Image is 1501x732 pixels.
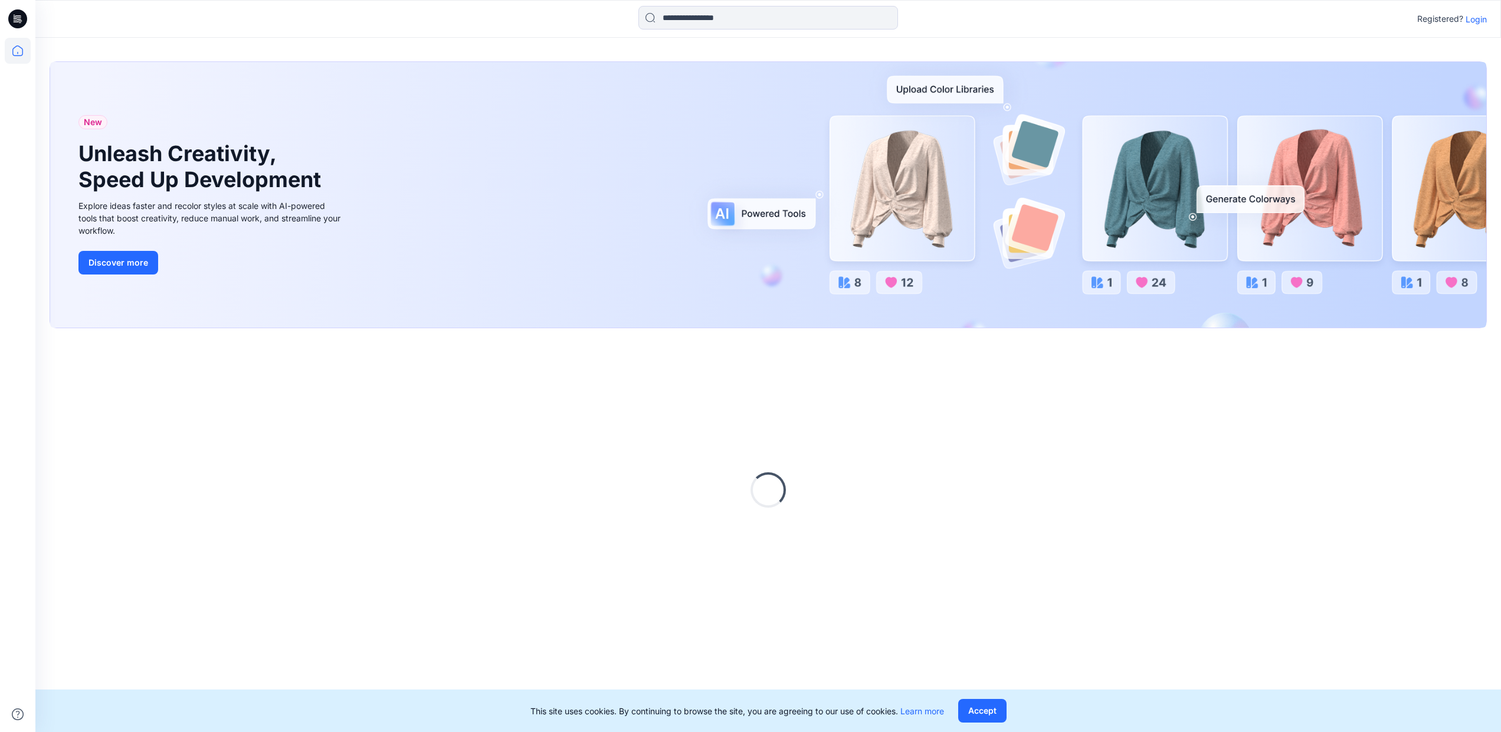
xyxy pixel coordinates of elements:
[1417,12,1463,26] p: Registered?
[530,705,944,717] p: This site uses cookies. By continuing to browse the site, you are agreeing to our use of cookies.
[78,251,344,274] a: Discover more
[900,706,944,716] a: Learn more
[958,699,1007,723] button: Accept
[78,200,344,237] div: Explore ideas faster and recolor styles at scale with AI-powered tools that boost creativity, red...
[78,251,158,274] button: Discover more
[84,115,102,129] span: New
[1466,13,1487,25] p: Login
[78,141,326,192] h1: Unleash Creativity, Speed Up Development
